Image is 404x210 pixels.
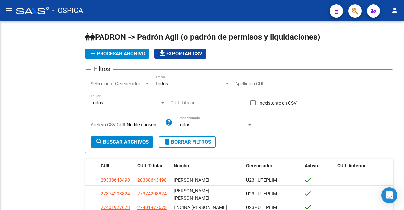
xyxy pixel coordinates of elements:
datatable-header-cell: Nombre [171,159,243,173]
span: 20338643498 [137,177,167,183]
span: Exportar CSV [158,51,202,57]
button: Procesar archivo [85,49,149,59]
span: PADRON -> Padrón Agil (o padrón de permisos y liquidaciones) [85,33,320,42]
span: CUIL Titular [137,163,163,168]
span: Todos [155,81,168,86]
span: Seleccionar Gerenciador [91,81,144,87]
span: [PERSON_NAME] [174,177,209,183]
span: Borrar Filtros [163,139,211,145]
span: Buscar Archivos [95,139,149,145]
mat-icon: file_download [158,49,166,57]
span: U23 - UTEPLIM [246,205,277,210]
span: CUIL Anterior [337,163,366,168]
h3: Filtros [91,64,113,74]
datatable-header-cell: Activo [302,159,335,173]
span: [PERSON_NAME] [PERSON_NAME] [174,188,209,201]
datatable-header-cell: CUIL [98,159,135,173]
span: 27374208824 [101,191,130,196]
datatable-header-cell: Gerenciador [243,159,303,173]
span: Archivo CSV CUIL [91,122,127,127]
mat-icon: search [95,138,103,146]
span: 20338643498 [101,177,130,183]
span: U23 - UTEPLIM [246,191,277,196]
datatable-header-cell: CUIL Anterior [335,159,394,173]
span: ENCINA [PERSON_NAME] [174,205,227,210]
mat-icon: menu [5,6,13,14]
div: Open Intercom Messenger [381,187,397,203]
button: Buscar Archivos [91,136,153,148]
span: 27401977673 [137,205,167,210]
span: Todos [178,122,190,127]
mat-icon: help [165,118,173,126]
span: U23 - UTEPLIM [246,177,277,183]
span: Activo [305,163,318,168]
span: Inexistente en CSV [258,99,297,107]
button: Borrar Filtros [159,136,216,148]
mat-icon: add [89,49,97,57]
span: Nombre [174,163,191,168]
span: Todos [91,100,103,105]
mat-icon: delete [163,138,171,146]
span: 27374208824 [137,191,167,196]
input: Archivo CSV CUIL [127,122,165,128]
button: Exportar CSV [154,49,206,59]
datatable-header-cell: CUIL Titular [135,159,171,173]
span: 27401977673 [101,205,130,210]
span: - OSPICA [52,3,83,18]
span: Procesar archivo [89,51,145,57]
span: CUIL [101,163,111,168]
span: Gerenciador [246,163,272,168]
mat-icon: person [391,6,399,14]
